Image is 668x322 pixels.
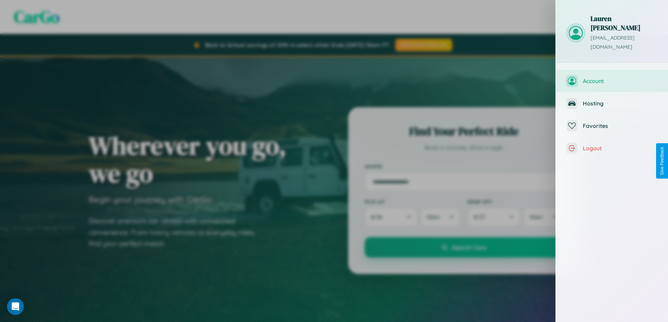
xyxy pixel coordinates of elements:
span: Account [583,77,657,84]
button: Favorites [556,115,668,137]
button: Hosting [556,92,668,115]
p: [EMAIL_ADDRESS][DOMAIN_NAME] [591,34,657,52]
div: Give Feedback [660,147,664,175]
button: Account [556,70,668,92]
h3: Lauren [PERSON_NAME] [591,14,657,32]
span: Logout [583,145,657,152]
span: Favorites [583,122,657,129]
div: Open Intercom Messenger [7,298,24,315]
span: Hosting [583,100,657,107]
button: Logout [556,137,668,159]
